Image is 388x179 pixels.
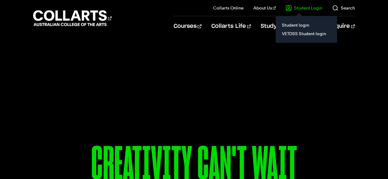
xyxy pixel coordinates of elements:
[286,5,322,11] a: Student Login
[174,16,202,36] a: Courses
[281,29,332,38] a: VETDSS Student login
[261,16,318,36] a: Study Information
[328,16,355,36] a: Enquire
[281,21,332,29] a: Student login
[253,5,276,11] a: About Us
[211,16,251,36] a: Collarts Life
[332,5,355,11] a: Search
[33,9,112,27] div: Go to homepage
[213,5,244,11] a: Collarts Online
